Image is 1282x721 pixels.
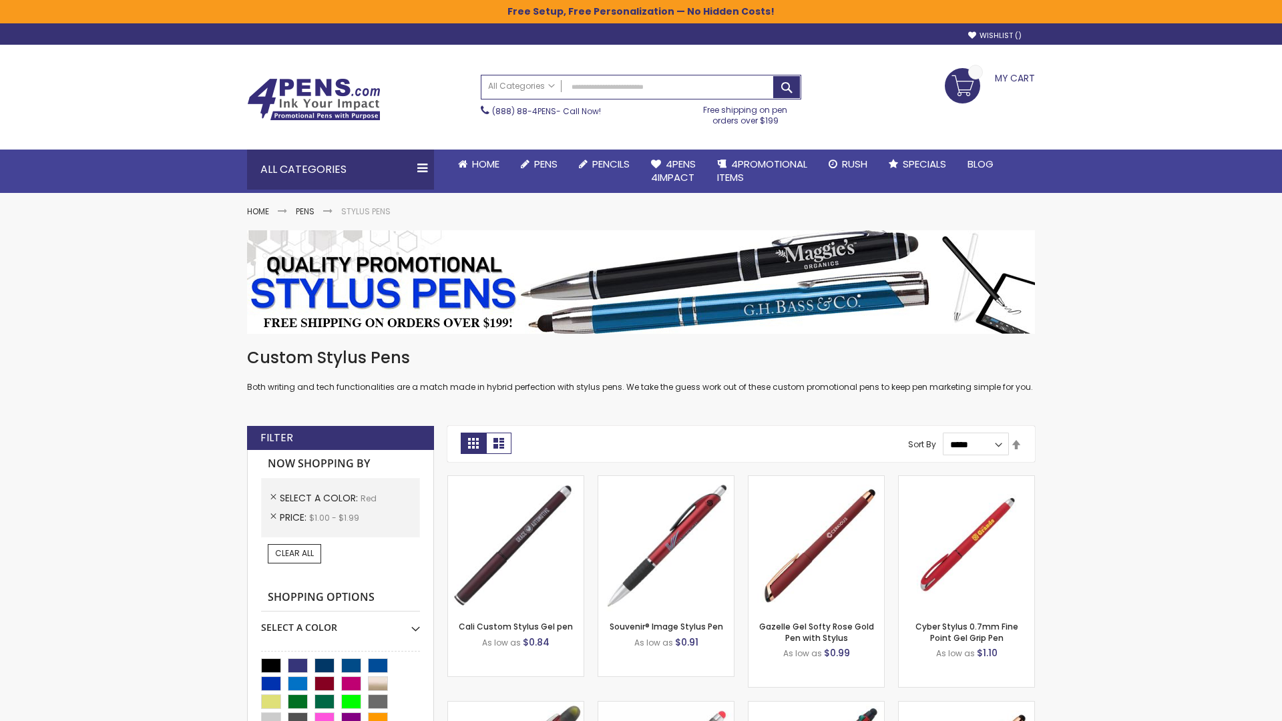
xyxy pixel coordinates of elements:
span: $0.84 [523,636,550,649]
strong: Filter [260,431,293,445]
a: Home [447,150,510,179]
span: As low as [634,637,673,648]
img: Gazelle Gel Softy Rose Gold Pen with Stylus-Red [749,476,884,612]
span: 4PROMOTIONAL ITEMS [717,157,807,184]
span: Rush [842,157,867,171]
a: All Categories [481,75,562,97]
div: Free shipping on pen orders over $199 [690,99,802,126]
div: Both writing and tech functionalities are a match made in hybrid perfection with stylus pens. We ... [247,347,1035,393]
span: $0.99 [824,646,850,660]
span: As low as [783,648,822,659]
a: Gazelle Gel Softy Rose Gold Pen with Stylus-Red [749,475,884,487]
a: Souvenir® Image Stylus Pen [610,621,723,632]
a: Specials [878,150,957,179]
a: 4PROMOTIONALITEMS [706,150,818,193]
a: Pens [296,206,314,217]
span: All Categories [488,81,555,91]
a: 4Pens4impact [640,150,706,193]
a: Souvenir® Jalan Highlighter Stylus Pen Combo-Red [448,701,584,712]
span: $1.00 - $1.99 [309,512,359,523]
label: Sort By [908,439,936,450]
span: Select A Color [280,491,361,505]
a: Blog [957,150,1004,179]
a: Orbitor 4 Color Assorted Ink Metallic Stylus Pens-Red [749,701,884,712]
img: Stylus Pens [247,230,1035,334]
span: As low as [482,637,521,648]
div: Select A Color [261,612,420,634]
a: Cyber Stylus 0.7mm Fine Point Gel Grip Pen-Red [899,475,1034,487]
span: Blog [968,157,994,171]
strong: Now Shopping by [261,450,420,478]
strong: Grid [461,433,486,454]
span: $1.10 [977,646,998,660]
span: Clear All [275,547,314,559]
a: Cali Custom Stylus Gel pen [459,621,573,632]
span: Pens [534,157,558,171]
span: Red [361,493,377,504]
span: 4Pens 4impact [651,157,696,184]
span: Home [472,157,499,171]
a: Home [247,206,269,217]
strong: Shopping Options [261,583,420,612]
img: 4Pens Custom Pens and Promotional Products [247,78,381,121]
a: Pencils [568,150,640,179]
div: All Categories [247,150,434,190]
span: - Call Now! [492,105,601,117]
a: Cyber Stylus 0.7mm Fine Point Gel Grip Pen [915,621,1018,643]
img: Cyber Stylus 0.7mm Fine Point Gel Grip Pen-Red [899,476,1034,612]
a: Souvenir® Image Stylus Pen-Red [598,475,734,487]
a: Rush [818,150,878,179]
span: Pencils [592,157,630,171]
span: Price [280,511,309,524]
a: Wishlist [968,31,1022,41]
span: $0.91 [675,636,698,649]
a: (888) 88-4PENS [492,105,556,117]
a: Clear All [268,544,321,563]
span: Specials [903,157,946,171]
h1: Custom Stylus Pens [247,347,1035,369]
img: Souvenir® Image Stylus Pen-Red [598,476,734,612]
a: Cali Custom Stylus Gel pen-Red [448,475,584,487]
a: Islander Softy Gel with Stylus - ColorJet Imprint-Red [598,701,734,712]
span: As low as [936,648,975,659]
a: Gazelle Gel Softy Rose Gold Pen with Stylus [759,621,874,643]
img: Cali Custom Stylus Gel pen-Red [448,476,584,612]
a: Gazelle Gel Softy Rose Gold Pen with Stylus - ColorJet-Red [899,701,1034,712]
a: Pens [510,150,568,179]
strong: Stylus Pens [341,206,391,217]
